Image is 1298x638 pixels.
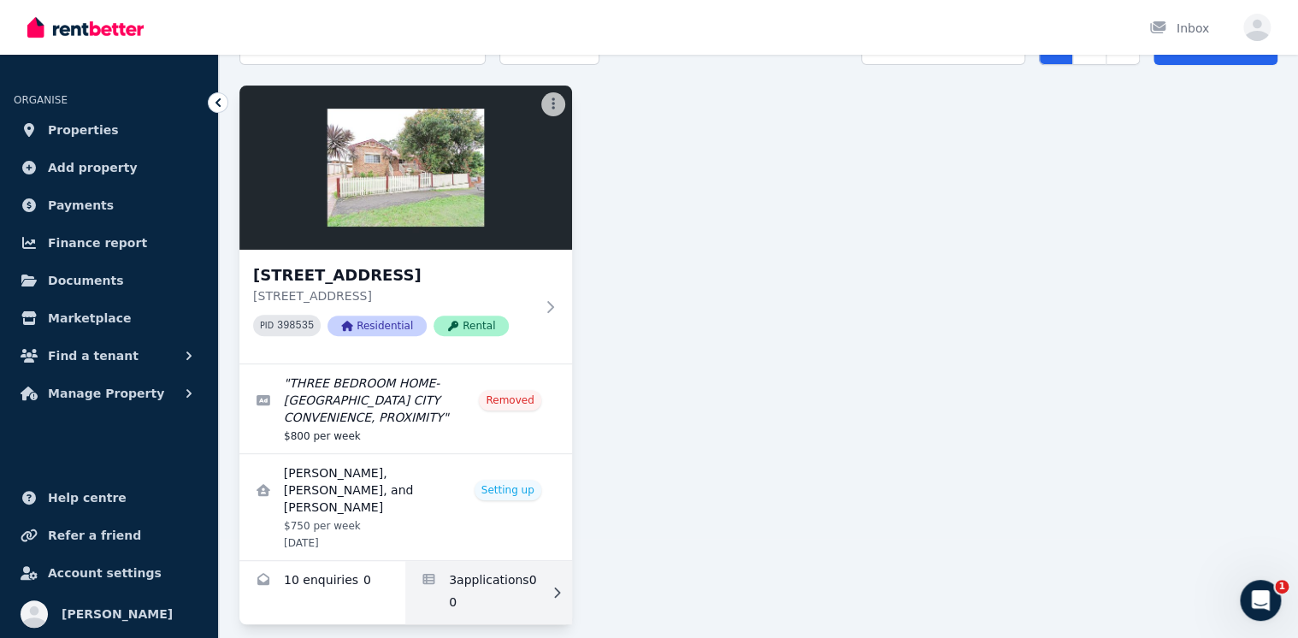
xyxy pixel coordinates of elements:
[239,86,572,363] a: 40 Prince St, North Parramatta[STREET_ADDRESS][STREET_ADDRESS]PID 398535ResidentialRental
[239,86,572,250] img: 40 Prince St, North Parramatta
[14,94,68,106] span: ORGANISE
[327,316,427,336] span: Residential
[48,157,138,178] span: Add property
[14,556,204,590] a: Account settings
[434,316,509,336] span: Rental
[239,454,572,560] a: View details for Ziad Albarbari, Razan ALBARBARI, and Musab Albarbari
[260,321,274,330] small: PID
[27,15,144,40] img: RentBetter
[14,113,204,147] a: Properties
[14,151,204,185] a: Add property
[14,188,204,222] a: Payments
[14,339,204,373] button: Find a tenant
[48,233,147,253] span: Finance report
[48,383,164,404] span: Manage Property
[277,320,314,332] code: 398535
[253,287,534,304] p: [STREET_ADDRESS]
[48,563,162,583] span: Account settings
[239,364,572,453] a: Edit listing: THREE BEDROOM HOME- PARRAMATTA CITY CONVENIENCE, PROXIMITY
[48,120,119,140] span: Properties
[14,481,204,515] a: Help centre
[14,263,204,298] a: Documents
[239,561,405,624] a: Enquiries for 40 Prince St, North Parramatta
[541,92,565,116] button: More options
[405,561,571,624] a: Applications for 40 Prince St, North Parramatta
[14,518,204,552] a: Refer a friend
[1240,580,1281,621] iframe: Intercom live chat
[48,308,131,328] span: Marketplace
[48,525,141,546] span: Refer a friend
[14,226,204,260] a: Finance report
[253,263,534,287] h3: [STREET_ADDRESS]
[48,270,124,291] span: Documents
[1149,20,1209,37] div: Inbox
[14,376,204,411] button: Manage Property
[62,604,173,624] span: [PERSON_NAME]
[48,346,139,366] span: Find a tenant
[1275,580,1289,594] span: 1
[48,195,114,216] span: Payments
[48,487,127,508] span: Help centre
[14,301,204,335] a: Marketplace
